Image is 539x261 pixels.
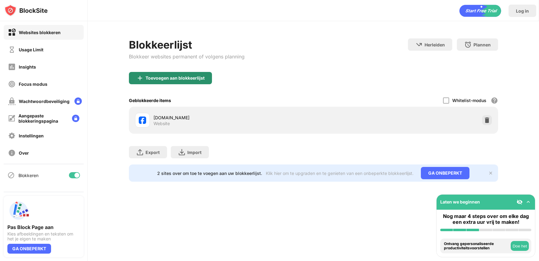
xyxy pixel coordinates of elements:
div: Plannen [473,42,491,47]
img: push-custom-page.svg [7,200,30,222]
img: password-protection-off.svg [8,97,16,105]
img: blocking-icon.svg [7,172,15,179]
div: Blokkeerlijst [129,38,245,51]
img: logo-blocksite.svg [4,4,48,17]
img: lock-menu.svg [74,97,82,105]
div: Instellingen [19,133,44,138]
div: GA ONBEPERKT [421,167,469,179]
img: eye-not-visible.svg [517,199,523,205]
img: about-off.svg [8,149,16,157]
div: Websites blokkeren [19,30,61,35]
img: omni-setup-toggle.svg [525,199,531,205]
button: Doe het [511,241,529,251]
div: Kies afbeeldingen en teksten om het je eigen te maken [7,231,80,241]
div: GA ONBEPERKT [7,244,51,254]
div: Blokkeren [18,173,38,178]
div: animation [459,5,501,17]
img: favicons [139,117,146,124]
img: block-on.svg [8,29,16,36]
div: Import [187,150,202,155]
div: Toevoegen aan blokkeerlijst [146,76,205,81]
div: Blokkeer websites permanent of volgens planning [129,53,245,60]
div: Insights [19,64,36,69]
div: Pas Block Page aan [7,224,80,230]
div: Usage Limit [19,47,43,52]
div: Ontvang gepersonaliseerde productiviteitsvoorstellen [444,242,509,251]
div: Nog maar 4 steps over om elke dag een extra uur vrij te maken! [440,213,531,225]
div: Focus modus [19,81,47,87]
div: Laten we beginnen [440,199,480,204]
div: 2 sites over om toe te voegen aan uw blokkeerlijst. [157,171,262,176]
img: insights-off.svg [8,63,16,71]
div: Klik hier om te upgraden en te genieten van een onbeperkte blokkeerlijst. [266,171,413,176]
img: customize-block-page-off.svg [8,115,15,122]
div: Log in [516,8,529,14]
img: focus-off.svg [8,80,16,88]
img: time-usage-off.svg [8,46,16,53]
div: [DOMAIN_NAME] [154,114,313,121]
img: lock-menu.svg [72,115,79,122]
div: Geblokkeerde items [129,98,171,103]
div: Website [154,121,170,126]
div: Export [146,150,160,155]
div: Whitelist-modus [452,98,486,103]
div: Wachtwoordbeveiliging [19,99,70,104]
img: settings-off.svg [8,132,16,140]
img: x-button.svg [488,171,493,176]
div: Herleiden [425,42,445,47]
div: Over [19,150,29,156]
div: Aangepaste blokkeringspagina [18,113,67,124]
